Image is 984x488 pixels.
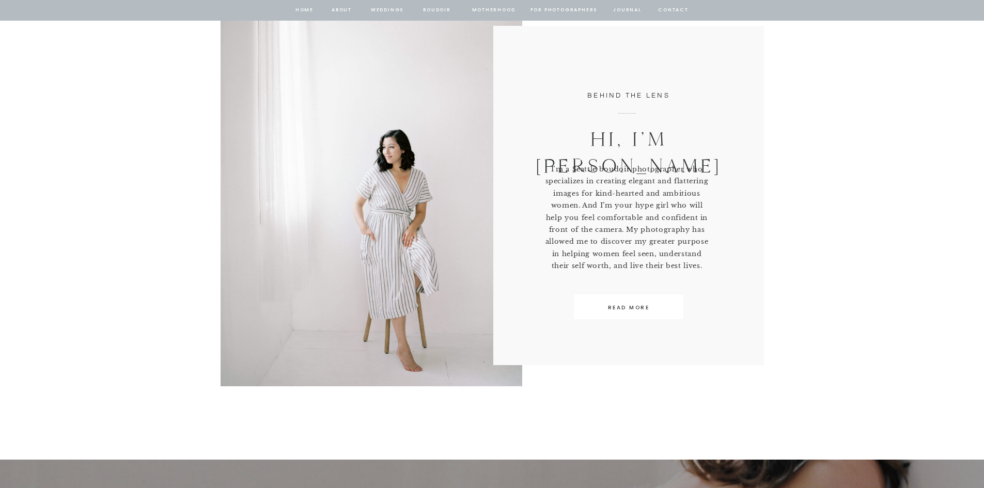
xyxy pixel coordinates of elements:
a: READ MORE [582,303,676,312]
a: BOUDOIR [423,6,452,15]
h3: behind the lens [578,90,680,101]
a: Motherhood [472,6,515,15]
a: journal [612,6,644,15]
a: for photographers [530,6,598,15]
a: contact [657,6,690,15]
p: I'm a Seattle boudoir photographer who specializes in creating elegant and flattering images for ... [543,163,711,270]
p: Hi, I’m [PERSON_NAME] [535,125,723,149]
a: home [295,6,315,15]
a: Weddings [370,6,405,15]
a: about [331,6,353,15]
